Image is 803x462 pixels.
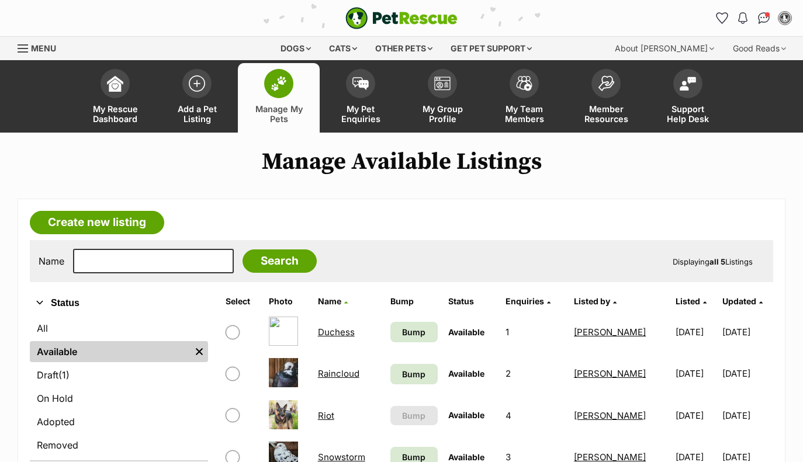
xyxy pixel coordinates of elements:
span: Manage My Pets [252,104,305,124]
a: Conversations [754,9,773,27]
span: Menu [31,43,56,53]
th: Photo [264,292,312,311]
td: [DATE] [722,395,772,436]
div: Dogs [272,37,319,60]
td: [DATE] [671,395,721,436]
a: [PERSON_NAME] [574,326,646,338]
a: Name [318,296,348,306]
th: Status [444,292,500,311]
a: Listed by [574,296,617,306]
a: Support Help Desk [647,63,729,133]
button: Status [30,296,208,311]
a: Riot [318,410,334,421]
a: PetRescue [345,7,458,29]
a: On Hold [30,388,208,409]
ul: Account quick links [712,9,794,27]
a: Bump [390,322,438,342]
a: My Team Members [483,63,565,133]
button: Bump [390,406,438,425]
a: All [30,318,208,339]
span: Listed by [574,296,610,306]
a: Favourites [712,9,731,27]
td: [DATE] [722,353,772,394]
img: add-pet-listing-icon-0afa8454b4691262ce3f59096e99ab1cd57d4a30225e0717b998d2c9b9846f56.svg [189,75,205,92]
a: Removed [30,435,208,456]
span: (1) [58,368,70,382]
td: 4 [501,395,568,436]
span: Support Help Desk [662,104,714,124]
div: About [PERSON_NAME] [607,37,722,60]
span: Member Resources [580,104,632,124]
a: Add a Pet Listing [156,63,238,133]
a: [PERSON_NAME] [574,410,646,421]
span: My Pet Enquiries [334,104,387,124]
img: pet-enquiries-icon-7e3ad2cf08bfb03b45e93fb7055b45f3efa6380592205ae92323e6603595dc1f.svg [352,77,369,90]
a: [PERSON_NAME] [574,368,646,379]
a: Menu [18,37,64,58]
a: Manage My Pets [238,63,320,133]
a: Member Resources [565,63,647,133]
span: My Rescue Dashboard [89,104,141,124]
td: [DATE] [722,312,772,352]
a: Draft [30,364,208,385]
td: 1 [501,312,568,352]
a: Remove filter [191,341,208,362]
img: Sonja Olsen profile pic [779,12,791,24]
a: Adopted [30,411,208,432]
a: My Group Profile [401,63,483,133]
img: logo-e224e6f780fb5917bec1dbf3a21bbac754714ae5b6737aabdf751b685950b380.svg [345,7,458,29]
div: Cats [321,37,365,60]
span: Available [448,369,484,378]
div: Status [30,315,208,460]
span: Available [448,452,484,462]
span: Listed [676,296,700,306]
img: group-profile-icon-3fa3cf56718a62981997c0bc7e787c4b2cf8bcc04b72c1350f741eb67cf2f40e.svg [434,77,451,91]
strong: all 5 [709,257,725,266]
img: notifications-46538b983faf8c2785f20acdc204bb7945ddae34d4c08c2a6579f10ce5e182be.svg [738,12,747,24]
img: team-members-icon-5396bd8760b3fe7c0b43da4ab00e1e3bb1a5d9ba89233759b79545d2d3fc5d0d.svg [516,76,532,91]
span: translation missing: en.admin.listings.index.attributes.enquiries [506,296,544,306]
label: Name [39,256,64,266]
span: My Team Members [498,104,551,124]
span: Available [448,410,484,420]
a: Bump [390,364,438,384]
th: Select [221,292,263,311]
a: Raincloud [318,368,359,379]
td: [DATE] [671,353,721,394]
div: Good Reads [725,37,794,60]
a: Enquiries [506,296,551,306]
div: Other pets [367,37,441,60]
span: My Group Profile [416,104,469,124]
a: Create new listing [30,211,164,234]
td: [DATE] [671,312,721,352]
img: help-desk-icon-fdf02630f3aa405de69fd3d07c3f3aa587a6932b1a1747fa1d2bba05be0121f9.svg [680,77,696,91]
span: Bump [402,326,425,338]
button: My account [776,9,794,27]
a: My Rescue Dashboard [74,63,156,133]
span: Displaying Listings [673,257,753,266]
img: dashboard-icon-eb2f2d2d3e046f16d808141f083e7271f6b2e854fb5c12c21221c1fb7104beca.svg [107,75,123,92]
button: Notifications [733,9,752,27]
input: Search [243,249,317,273]
a: Updated [722,296,763,306]
span: Available [448,327,484,337]
a: My Pet Enquiries [320,63,401,133]
img: manage-my-pets-icon-02211641906a0b7f246fdf0571729dbe1e7629f14944591b6c1af311fb30b64b.svg [271,76,287,91]
th: Bump [386,292,442,311]
span: Name [318,296,341,306]
div: Get pet support [442,37,540,60]
span: Bump [402,409,425,422]
td: 2 [501,353,568,394]
span: Bump [402,368,425,380]
a: Listed [676,296,707,306]
span: Updated [722,296,756,306]
span: Add a Pet Listing [171,104,223,124]
img: member-resources-icon-8e73f808a243e03378d46382f2149f9095a855e16c252ad45f914b54edf8863c.svg [598,75,614,91]
a: Duchess [318,326,355,338]
img: chat-41dd97257d64d25036548639549fe6c8038ab92f7586957e7f3b1b290dea8141.svg [758,12,770,24]
a: Available [30,341,191,362]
